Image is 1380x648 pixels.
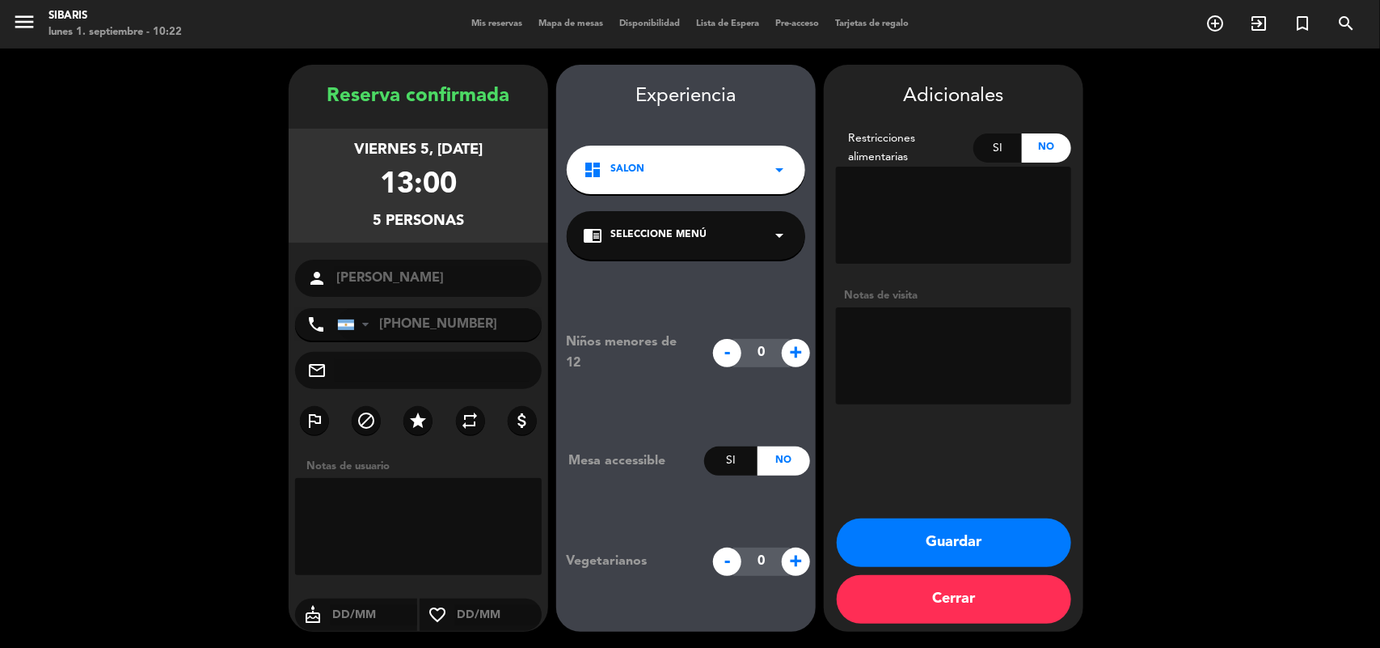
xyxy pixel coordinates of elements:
[49,24,182,40] div: lunes 1. septiembre - 10:22
[836,129,973,167] div: Restricciones alimentarias
[1249,14,1268,33] i: exit_to_app
[305,411,324,430] i: outlined_flag
[420,605,455,625] i: favorite_border
[827,19,917,28] span: Tarjetas de regalo
[610,162,644,178] span: SALON
[767,19,827,28] span: Pre-acceso
[295,605,331,625] i: cake
[408,411,428,430] i: star
[331,605,417,625] input: DD/MM
[554,551,705,572] div: Vegetarianos
[837,575,1071,624] button: Cerrar
[713,548,741,576] span: -
[373,210,464,233] div: 5 personas
[610,227,707,244] span: Seleccione Menú
[1205,14,1225,33] i: add_circle_outline
[530,19,611,28] span: Mapa de mesas
[455,605,542,625] input: DD/MM
[611,19,688,28] span: Disponibilidad
[12,10,36,40] button: menu
[836,81,1071,112] div: Adicionales
[554,332,705,374] div: Niños menores de 12
[461,411,480,430] i: repeat
[1336,14,1356,33] i: search
[306,315,326,334] i: phone
[338,309,375,340] div: Argentina: +54
[837,519,1071,567] button: Guardar
[556,81,816,112] div: Experiencia
[49,8,182,24] div: sibaris
[380,162,457,210] div: 13:00
[583,160,602,180] i: dashboard
[758,447,810,476] div: No
[688,19,767,28] span: Lista de Espera
[713,339,741,367] span: -
[354,138,483,162] div: viernes 5, [DATE]
[556,451,704,472] div: Mesa accessible
[289,81,548,112] div: Reserva confirmada
[770,226,789,245] i: arrow_drop_down
[782,548,810,576] span: +
[307,269,327,288] i: person
[12,10,36,34] i: menu
[973,133,1023,163] div: Si
[298,458,548,475] div: Notas de usuario
[704,447,757,476] div: Si
[1022,133,1071,163] div: No
[836,287,1071,304] div: Notas de visita
[1293,14,1312,33] i: turned_in_not
[357,411,376,430] i: block
[770,160,789,180] i: arrow_drop_down
[583,226,602,245] i: chrome_reader_mode
[782,339,810,367] span: +
[513,411,532,430] i: attach_money
[463,19,530,28] span: Mis reservas
[307,361,327,380] i: mail_outline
